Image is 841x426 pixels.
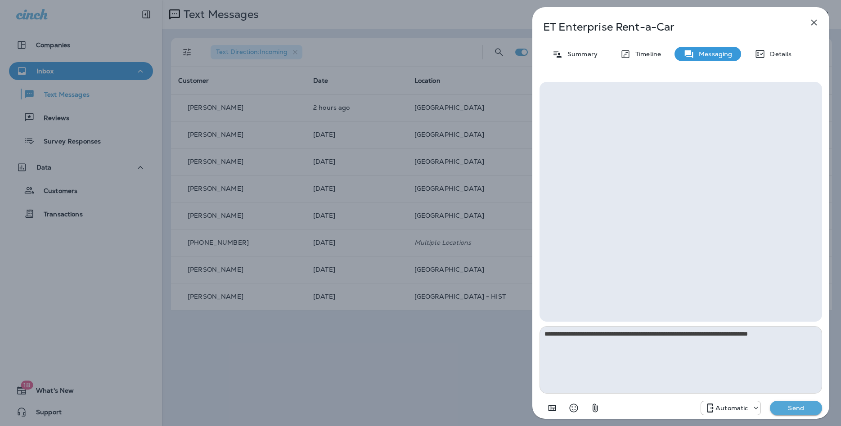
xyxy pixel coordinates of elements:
[765,50,792,58] p: Details
[631,50,661,58] p: Timeline
[543,399,561,417] button: Add in a premade template
[563,50,598,58] p: Summary
[777,404,815,412] p: Send
[770,401,822,415] button: Send
[543,21,789,33] p: ET Enterprise Rent-a-Car
[565,399,583,417] button: Select an emoji
[715,404,748,412] p: Automatic
[694,50,732,58] p: Messaging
